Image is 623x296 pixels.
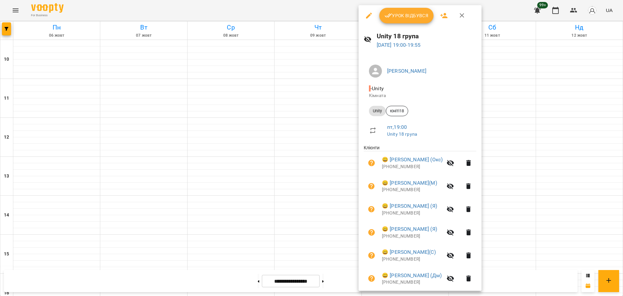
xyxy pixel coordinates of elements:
span: Unity [369,108,386,114]
span: юніті18 [386,108,408,114]
p: [PHONE_NUMBER] [382,279,443,286]
p: [PHONE_NUMBER] [382,187,443,193]
p: [PHONE_NUMBER] [382,256,443,263]
button: Урок відбувся [379,8,434,23]
button: Візит ще не сплачено. Додати оплату? [364,179,379,194]
p: [PHONE_NUMBER] [382,233,443,240]
span: - Unity [369,85,385,92]
span: Урок відбувся [385,12,429,19]
a: 😀 [PERSON_NAME] (Окс) [382,156,443,164]
p: Кімната [369,92,471,99]
a: [PERSON_NAME] [387,68,426,74]
div: юніті18 [386,106,408,116]
a: 😀 [PERSON_NAME] (Я) [382,202,437,210]
a: пт , 19:00 [387,124,407,130]
button: Візит ще не сплачено. Додати оплату? [364,225,379,240]
a: 😀 [PERSON_NAME] (Я) [382,225,437,233]
a: [DATE] 19:00-19:55 [377,42,421,48]
button: Візит ще не сплачено. Додати оплату? [364,248,379,263]
a: 😀 [PERSON_NAME](М) [382,179,437,187]
button: Візит ще не сплачено. Додати оплату? [364,271,379,286]
button: Візит ще не сплачено. Додати оплату? [364,202,379,217]
a: Unity 18 група [387,131,417,137]
p: [PHONE_NUMBER] [382,164,443,170]
ul: Клієнти [364,144,476,292]
a: 😀 [PERSON_NAME] (Дм) [382,272,442,279]
a: 😀 [PERSON_NAME](С) [382,248,436,256]
h6: Unity 18 група [377,31,476,41]
p: [PHONE_NUMBER] [382,210,443,216]
button: Візит ще не сплачено. Додати оплату? [364,155,379,171]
